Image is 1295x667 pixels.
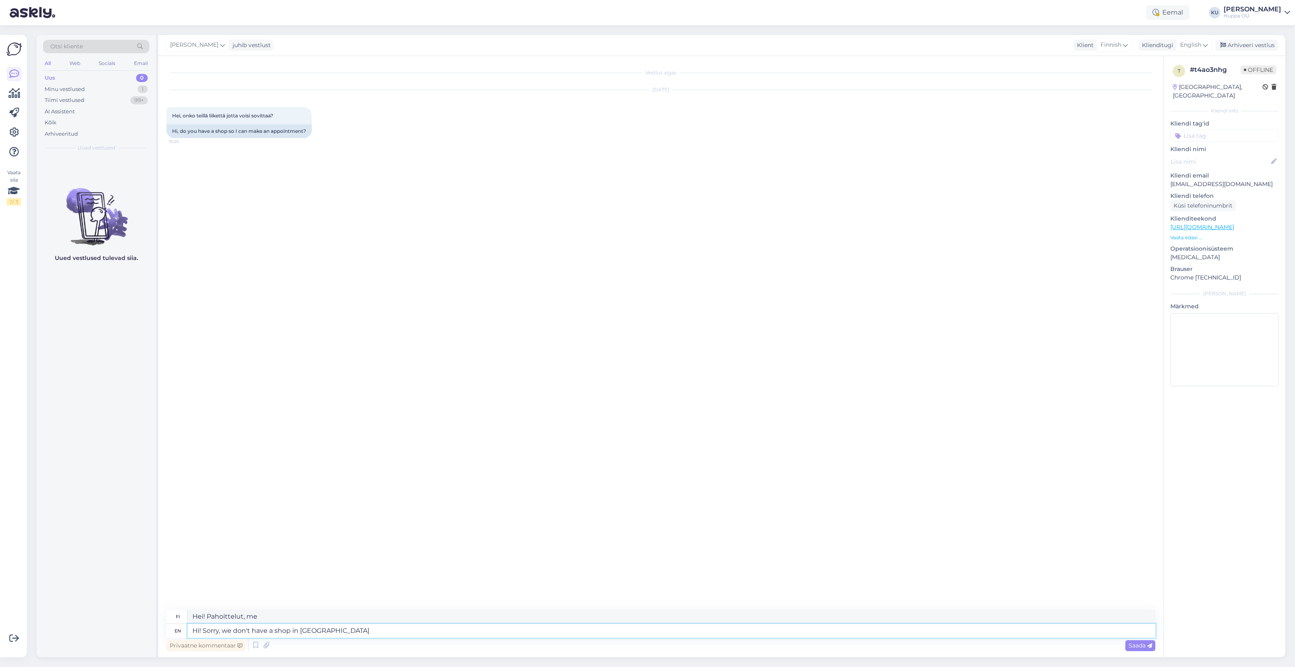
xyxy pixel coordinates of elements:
[1224,13,1281,19] div: Huppa OÜ
[175,624,181,638] div: en
[1170,273,1279,282] p: Chrome [TECHNICAL_ID]
[188,610,1155,624] textarea: Hei! Pahoittelut, me
[1173,83,1263,100] div: [GEOGRAPHIC_DATA], [GEOGRAPHIC_DATA]
[138,85,148,93] div: 1
[1171,157,1269,166] input: Lisa nimi
[45,74,55,82] div: Uus
[1170,245,1279,253] p: Operatsioonisüsteem
[1224,6,1281,13] div: [PERSON_NAME]
[97,58,117,69] div: Socials
[1170,180,1279,188] p: [EMAIL_ADDRESS][DOMAIN_NAME]
[1170,171,1279,180] p: Kliendi email
[6,198,21,206] div: 2 / 3
[1215,40,1278,51] div: Arhiveeri vestlus
[1180,41,1201,50] span: English
[6,169,21,206] div: Vaata siia
[45,119,56,127] div: Kõik
[1170,265,1279,273] p: Brauser
[166,86,1155,93] div: [DATE]
[1170,145,1279,154] p: Kliendi nimi
[55,254,138,262] p: Uued vestlused tulevad siia.
[45,85,85,93] div: Minu vestlused
[1170,200,1236,211] div: Küsi telefoninumbrit
[1170,223,1234,231] a: [URL][DOMAIN_NAME]
[1129,642,1152,649] span: Saada
[170,41,218,50] span: [PERSON_NAME]
[169,139,199,145] span: 15:20
[176,610,180,624] div: fi
[188,624,1155,638] textarea: Hi! Sorry, we don't have a shop in [GEOGRAPHIC_DATA]
[1170,107,1279,115] div: Kliendi info
[1170,253,1279,262] p: [MEDICAL_DATA]
[166,640,246,651] div: Privaatne kommentaar
[1074,41,1094,50] div: Klient
[1178,68,1181,74] span: t
[1101,41,1121,50] span: Finnish
[166,69,1155,76] div: Vestlus algas
[1190,65,1241,75] div: # t4ao3nhg
[68,58,82,69] div: Web
[1170,290,1279,297] div: [PERSON_NAME]
[1170,192,1279,200] p: Kliendi telefon
[45,130,78,138] div: Arhiveeritud
[1241,65,1276,74] span: Offline
[132,58,149,69] div: Email
[1146,5,1189,20] div: Eemal
[130,96,148,104] div: 99+
[1139,41,1173,50] div: Klienditugi
[1170,234,1279,241] p: Vaata edasi ...
[1170,119,1279,128] p: Kliendi tag'id
[166,124,312,138] div: Hi, do you have a shop so I can make an appointment?
[50,42,83,51] span: Otsi kliente
[1170,214,1279,223] p: Klienditeekond
[45,96,84,104] div: Tiimi vestlused
[78,144,115,152] span: Uued vestlused
[1209,7,1220,18] div: KU
[45,108,75,116] div: AI Assistent
[229,41,271,50] div: juhib vestlust
[6,41,22,57] img: Askly Logo
[1224,6,1290,19] a: [PERSON_NAME]Huppa OÜ
[1170,130,1279,142] input: Lisa tag
[43,58,52,69] div: All
[1170,302,1279,311] p: Märkmed
[172,113,273,119] span: Hei, onko teillä liikettä jotta voisi sovittaa?
[136,74,148,82] div: 0
[37,173,156,247] img: No chats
